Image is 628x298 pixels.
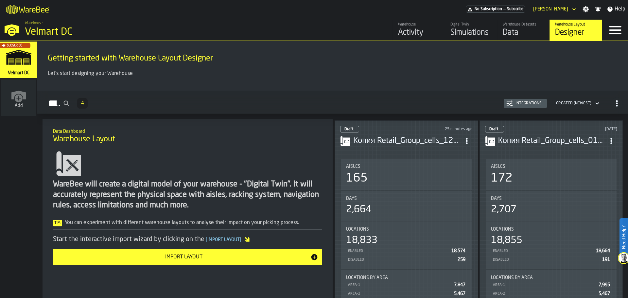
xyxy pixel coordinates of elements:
[491,196,612,201] div: Title
[498,136,606,146] h3: Копия Retail_Group_cells_01_09.csv
[615,5,625,13] span: Help
[491,164,612,169] div: Title
[340,126,359,132] div: status-0 2
[344,127,354,131] span: Draft
[485,126,504,132] div: status-0 2
[533,7,568,12] div: DropdownMenuValue-Anton Hikal
[492,283,596,287] div: Area-1
[353,136,461,146] h3: Копия Retail_Group_cells_12_09.csv
[398,22,440,27] div: Warehouse
[346,255,467,264] div: StatList-item-Disabled
[416,127,472,131] div: Updated: 9/15/2025, 9:28:27 AM Created: 9/12/2025, 4:51:41 PM
[513,101,544,106] div: Integrations
[37,91,628,114] h2: button-Layouts
[503,27,544,38] div: Data
[75,98,90,109] div: ButtonLoadMore-Load More-Prev-First-Last
[602,20,628,41] label: button-toggle-Menu
[620,219,627,255] label: Need Help?
[491,255,612,264] div: StatList-item-Disabled
[346,275,388,280] span: Locations by Area
[602,257,610,262] span: 191
[346,227,467,232] div: Title
[53,249,322,265] button: button-Import Layout
[53,235,322,244] div: Start the interactive import wizard by clicking on the
[53,134,115,145] span: Warehouse Layout
[346,227,369,232] span: Locations
[599,283,610,287] span: 7,995
[531,5,577,13] div: DropdownMenuValue-Anton Hikal
[580,6,592,12] label: button-toggle-Settings
[491,280,612,289] div: StatList-item-Area-1
[347,249,449,253] div: Enabled
[491,289,612,298] div: StatList-item-Area-2
[503,22,544,27] div: Warehouse Datasets
[507,7,524,11] span: Subscribe
[25,26,201,38] div: Velmart DC
[492,292,596,296] div: Area-2
[458,257,465,262] span: 259
[48,124,327,148] div: title-Warehouse Layout
[492,258,600,262] div: Disabled
[486,159,617,190] div: stat-Aisles
[347,258,455,262] div: Disabled
[341,159,472,190] div: stat-Aisles
[491,275,612,280] div: Title
[53,128,322,134] h2: Sub Title
[549,20,602,41] a: link-to-/wh/i/f27944ef-e44e-4cb8-aca8-30c52093261f/designer
[25,21,43,26] span: Warehouse
[347,292,451,296] div: Area-2
[491,227,612,232] div: Title
[341,191,472,221] div: stat-Bays
[48,53,213,64] span: Getting started with Warehouse Layout Designer
[489,127,498,131] span: Draft
[346,275,467,280] div: Title
[492,249,594,253] div: Enabled
[7,44,22,47] span: Subscribe
[346,235,377,246] div: 18,833
[398,27,440,38] div: Activity
[240,237,241,242] span: ]
[15,103,23,108] span: Add
[346,246,467,255] div: StatList-item-Enabled
[450,27,492,38] div: Simulations
[346,164,467,169] div: Title
[491,204,516,216] div: 2,707
[599,291,610,296] span: 5,467
[341,221,472,269] div: stat-Locations
[555,22,597,27] div: Warehouse Layout
[486,191,617,221] div: stat-Bays
[454,283,465,287] span: 7,847
[57,253,310,261] div: Import Layout
[346,172,368,185] div: 165
[53,219,322,227] div: You can experiment with different warehouse layouts to analyse their impact on your picking process.
[592,6,604,12] label: button-toggle-Notifications
[466,6,525,13] div: Menu Subscription
[37,41,628,91] div: ItemListCard-
[491,172,513,185] div: 172
[503,7,506,11] span: —
[346,196,467,201] div: Title
[206,237,207,242] span: [
[486,221,617,269] div: stat-Locations
[450,22,492,27] div: Digital Twin
[0,42,37,79] a: link-to-/wh/i/f27944ef-e44e-4cb8-aca8-30c52093261f/simulations
[491,164,505,169] span: Aisles
[347,283,451,287] div: Area-1
[451,249,465,253] span: 18,574
[466,6,525,13] a: link-to-/wh/i/f27944ef-e44e-4cb8-aca8-30c52093261f/pricing/
[491,227,514,232] span: Locations
[553,99,601,107] div: DropdownMenuValue-2
[1,79,36,117] a: link-to-/wh/new
[491,235,522,246] div: 18,855
[346,289,467,298] div: StatList-item-Area-2
[81,101,84,106] span: 4
[445,20,497,41] a: link-to-/wh/i/f27944ef-e44e-4cb8-aca8-30c52093261f/simulations
[346,280,467,289] div: StatList-item-Area-1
